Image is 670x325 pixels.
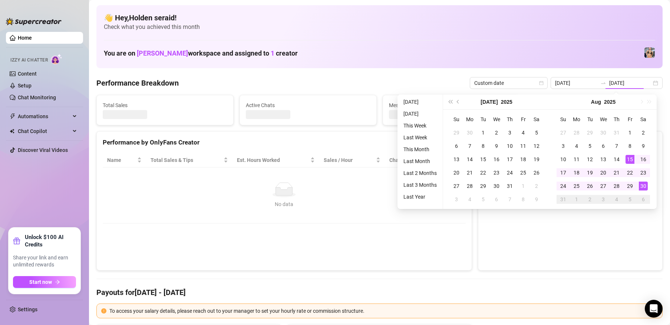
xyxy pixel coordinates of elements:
span: Name [107,156,136,164]
a: Chat Monitoring [18,94,56,100]
span: calendar [539,81,544,85]
h4: Payouts for [DATE] - [DATE] [96,287,663,298]
a: Content [18,71,37,77]
div: Open Intercom Messenger [645,300,663,318]
span: arrow-right [55,279,60,285]
span: Share your link and earn unlimited rewards [13,254,76,269]
input: End date [609,79,651,87]
img: logo-BBDzfeDw.svg [6,18,62,25]
span: [PERSON_NAME] [137,49,188,57]
span: 1 [271,49,274,57]
h4: Performance Breakdown [96,78,179,88]
span: swap-right [600,80,606,86]
span: Automations [18,110,70,122]
div: To access your salary details, please reach out to your manager to set your hourly rate or commis... [109,307,658,315]
a: Discover Viral Videos [18,147,68,153]
th: Chat Conversion [385,153,466,168]
span: Check what you achieved this month [104,23,655,31]
span: Sales / Hour [324,156,374,164]
img: AI Chatter [51,54,62,64]
span: Custom date [474,77,543,89]
span: Total Sales [103,101,227,109]
a: Setup [18,83,32,89]
a: Settings [18,306,37,312]
img: Veronica [644,47,655,58]
span: gift [13,237,20,245]
span: Active Chats [246,101,370,109]
div: No data [110,200,458,208]
span: Chat Copilot [18,125,70,137]
h1: You are on workspace and assigned to creator [104,49,298,57]
div: Sales by OnlyFans Creator [484,137,656,147]
div: Est. Hours Worked [237,156,309,164]
span: Start now [29,279,52,285]
div: Performance by OnlyFans Creator [103,137,466,147]
button: Start nowarrow-right [13,276,76,288]
span: thunderbolt [10,113,16,119]
input: Start date [555,79,597,87]
h4: 👋 Hey, Holden seraid ! [104,13,655,23]
th: Total Sales & Tips [146,153,232,168]
img: Chat Copilot [10,129,14,134]
th: Sales / Hour [319,153,385,168]
span: exclamation-circle [101,308,106,314]
span: Messages Sent [389,101,514,109]
span: Izzy AI Chatter [10,57,48,64]
span: Chat Conversion [389,156,455,164]
span: to [600,80,606,86]
span: Total Sales & Tips [151,156,222,164]
strong: Unlock $100 AI Credits [25,233,76,248]
th: Name [103,153,146,168]
a: Home [18,35,32,41]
